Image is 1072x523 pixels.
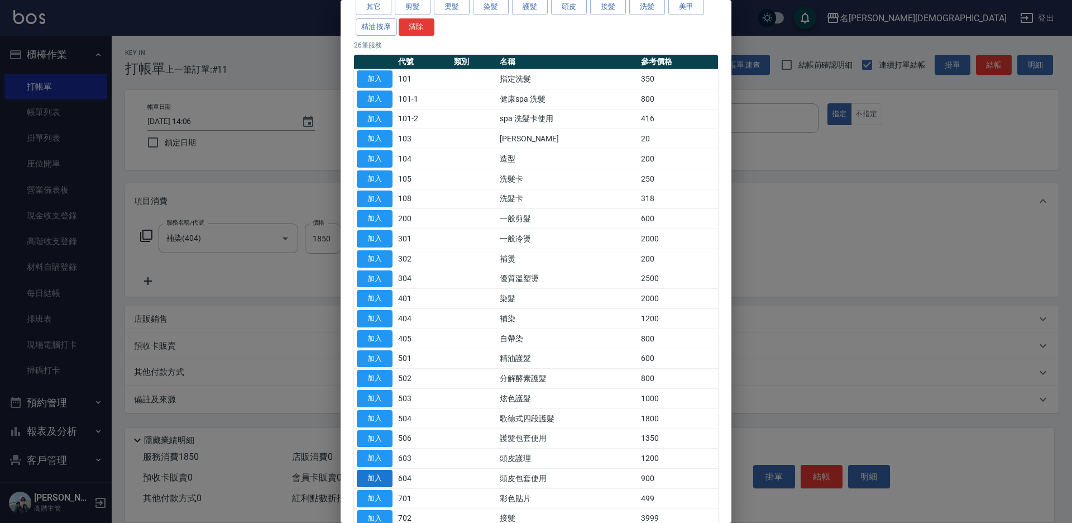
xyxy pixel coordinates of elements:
td: 301 [395,229,451,249]
td: 補染 [497,309,638,329]
td: 1200 [638,309,718,329]
td: 200 [395,209,451,229]
p: 26 筆服務 [354,40,718,50]
td: 頭皮護理 [497,449,638,469]
td: 604 [395,469,451,489]
td: 200 [638,149,718,169]
td: 600 [638,349,718,369]
button: 加入 [357,91,393,108]
button: 加入 [357,150,393,168]
button: 加入 [357,191,393,208]
td: 105 [395,169,451,189]
td: 101-1 [395,89,451,109]
button: 加入 [357,170,393,188]
td: 318 [638,189,718,209]
td: 250 [638,169,718,189]
button: 加入 [357,230,393,248]
button: 加入 [357,210,393,227]
th: 參考價格 [638,55,718,69]
td: 502 [395,369,451,389]
td: 彩色貼片 [497,488,638,508]
button: 清除 [399,18,434,36]
td: 800 [638,329,718,349]
button: 加入 [357,450,393,467]
td: 指定洗髮 [497,69,638,89]
button: 精油按摩 [356,18,397,36]
button: 加入 [357,310,393,327]
td: 800 [638,89,718,109]
button: 加入 [357,111,393,128]
td: 精油護髮 [497,349,638,369]
button: 加入 [357,490,393,507]
td: 405 [395,329,451,349]
td: 1200 [638,449,718,469]
td: 200 [638,249,718,269]
td: 一般剪髮 [497,209,638,229]
td: 600 [638,209,718,229]
td: 歌德式四段護髮 [497,408,638,429]
td: 101 [395,69,451,89]
th: 名稱 [497,55,638,69]
td: 499 [638,488,718,508]
td: 503 [395,389,451,409]
button: 加入 [357,250,393,268]
td: 炫色護髮 [497,389,638,409]
td: 洗髮卡 [497,189,638,209]
td: 2000 [638,229,718,249]
td: spa 洗髮卡使用 [497,109,638,129]
button: 加入 [357,350,393,368]
td: 一般冷燙 [497,229,638,249]
td: 104 [395,149,451,169]
button: 加入 [357,130,393,148]
td: 1800 [638,408,718,429]
button: 加入 [357,370,393,387]
td: 701 [395,488,451,508]
td: 603 [395,449,451,469]
td: 900 [638,469,718,489]
th: 類別 [451,55,497,69]
th: 代號 [395,55,451,69]
td: 自帶染 [497,329,638,349]
button: 加入 [357,330,393,348]
td: 506 [395,429,451,449]
button: 加入 [357,70,393,88]
td: 404 [395,309,451,329]
td: 101-2 [395,109,451,129]
td: [PERSON_NAME] [497,129,638,149]
td: 1000 [638,389,718,409]
td: 洗髮卡 [497,169,638,189]
td: 302 [395,249,451,269]
td: 染髮 [497,289,638,309]
td: 2500 [638,269,718,289]
td: 103 [395,129,451,149]
td: 補燙 [497,249,638,269]
td: 造型 [497,149,638,169]
td: 504 [395,408,451,429]
td: 108 [395,189,451,209]
td: 優質溫塑燙 [497,269,638,289]
td: 501 [395,349,451,369]
td: 分解酵素護髮 [497,369,638,389]
td: 1350 [638,429,718,449]
td: 350 [638,69,718,89]
button: 加入 [357,390,393,407]
button: 加入 [357,410,393,427]
td: 護髮包套使用 [497,429,638,449]
td: 2000 [638,289,718,309]
td: 頭皮包套使用 [497,469,638,489]
td: 401 [395,289,451,309]
td: 健康spa 洗髮 [497,89,638,109]
td: 20 [638,129,718,149]
button: 加入 [357,470,393,487]
button: 加入 [357,430,393,448]
button: 加入 [357,270,393,288]
td: 304 [395,269,451,289]
td: 416 [638,109,718,129]
button: 加入 [357,290,393,307]
td: 800 [638,369,718,389]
